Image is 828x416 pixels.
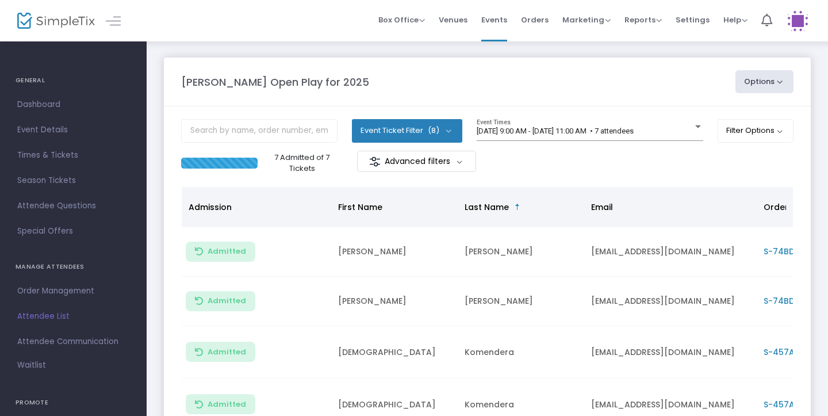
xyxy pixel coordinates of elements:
h4: MANAGE ATTENDEES [16,255,131,278]
span: [DATE] 9:00 AM - [DATE] 11:00 AM • 7 attendees [477,127,634,135]
span: (8) [428,126,439,135]
span: S-74BD085E-A [764,295,825,307]
span: Special Offers [17,224,129,239]
span: Season Tickets [17,173,129,188]
span: Attendee Communication [17,334,129,349]
m-panel-title: [PERSON_NAME] Open Play for 2025 [181,74,369,90]
td: [PERSON_NAME] [458,277,584,326]
td: [PERSON_NAME] [458,227,584,277]
span: Orders [521,5,549,35]
button: Admitted [186,394,255,414]
span: Reports [624,14,662,25]
h4: PROMOTE [16,391,131,414]
span: Event Details [17,123,129,138]
td: [EMAIL_ADDRESS][DOMAIN_NAME] [584,277,757,326]
span: Marketing [562,14,611,25]
span: Sortable [513,203,522,212]
button: Event Ticket Filter(8) [352,119,462,142]
span: Email [591,201,613,213]
span: Attendee Questions [17,199,129,213]
td: [EMAIL_ADDRESS][DOMAIN_NAME] [584,227,757,277]
span: S-457A8AB4-D [764,399,827,410]
span: Last Name [465,201,509,213]
h4: GENERAL [16,69,131,92]
button: Admitted [186,242,255,262]
span: Venues [439,5,467,35]
td: [PERSON_NAME] [331,277,458,326]
span: Times & Tickets [17,148,129,163]
button: Options [735,70,794,93]
span: Dashboard [17,97,129,112]
span: S-74BD085E-A [764,246,825,257]
span: First Name [338,201,382,213]
button: Filter Options [718,119,794,142]
span: Admitted [208,348,246,357]
img: filter [369,156,381,167]
span: Order ID [764,201,799,213]
span: Settings [676,5,710,35]
span: Admitted [208,247,246,256]
td: [DEMOGRAPHIC_DATA] [331,326,458,379]
span: Attendee List [17,309,129,324]
button: Admitted [186,291,255,311]
td: [EMAIL_ADDRESS][DOMAIN_NAME] [584,326,757,379]
span: Waitlist [17,360,46,371]
span: Admitted [208,296,246,306]
td: [PERSON_NAME] [331,227,458,277]
span: Events [481,5,507,35]
span: S-457A8AB4-D [764,346,827,358]
span: Admitted [208,400,246,409]
span: Help [723,14,747,25]
span: Box Office [378,14,425,25]
span: Admission [189,201,232,213]
td: Komendera [458,326,584,379]
span: Order Management [17,284,129,299]
button: Admitted [186,342,255,362]
p: 7 Admitted of 7 Tickets [262,152,342,174]
m-button: Advanced filters [357,151,476,172]
input: Search by name, order number, email, ip address [181,119,338,143]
